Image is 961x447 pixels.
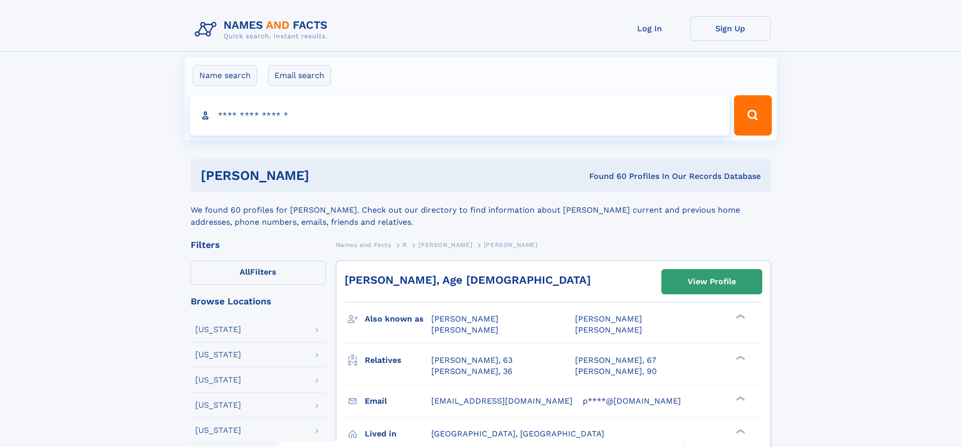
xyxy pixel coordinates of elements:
[449,171,761,182] div: Found 60 Profiles In Our Records Database
[365,310,431,328] h3: Also known as
[575,325,642,335] span: [PERSON_NAME]
[365,393,431,410] h3: Email
[240,267,250,277] span: All
[345,274,591,286] a: [PERSON_NAME], Age [DEMOGRAPHIC_DATA]
[191,297,326,306] div: Browse Locations
[733,354,746,361] div: ❯
[733,428,746,434] div: ❯
[365,352,431,369] h3: Relatives
[484,241,538,248] span: [PERSON_NAME]
[431,314,498,324] span: [PERSON_NAME]
[662,270,762,294] a: View Profile
[734,95,771,136] button: Search Button
[190,95,730,136] input: search input
[575,366,657,377] a: [PERSON_NAME], 90
[336,238,391,251] a: Names and Facts
[191,261,326,285] label: Filters
[575,355,656,366] a: [PERSON_NAME], 67
[268,65,331,86] label: Email search
[201,169,449,182] h1: [PERSON_NAME]
[195,376,241,384] div: [US_STATE]
[193,65,257,86] label: Name search
[403,238,407,251] a: R
[195,351,241,359] div: [US_STATE]
[195,426,241,434] div: [US_STATE]
[431,396,573,406] span: [EMAIL_ADDRESS][DOMAIN_NAME]
[195,401,241,409] div: [US_STATE]
[733,395,746,402] div: ❯
[418,238,472,251] a: [PERSON_NAME]
[431,325,498,335] span: [PERSON_NAME]
[365,425,431,442] h3: Lived in
[688,270,736,293] div: View Profile
[403,241,407,248] span: R
[431,366,513,377] a: [PERSON_NAME], 36
[195,326,241,334] div: [US_STATE]
[609,16,690,41] a: Log In
[191,16,336,43] img: Logo Names and Facts
[418,241,472,248] span: [PERSON_NAME]
[191,240,326,249] div: Filters
[575,314,642,324] span: [PERSON_NAME]
[690,16,771,41] a: Sign Up
[733,313,746,320] div: ❯
[191,192,771,228] div: We found 60 profiles for [PERSON_NAME]. Check out our directory to find information about [PERSON...
[431,429,604,438] span: [GEOGRAPHIC_DATA], [GEOGRAPHIC_DATA]
[431,355,513,366] a: [PERSON_NAME], 63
